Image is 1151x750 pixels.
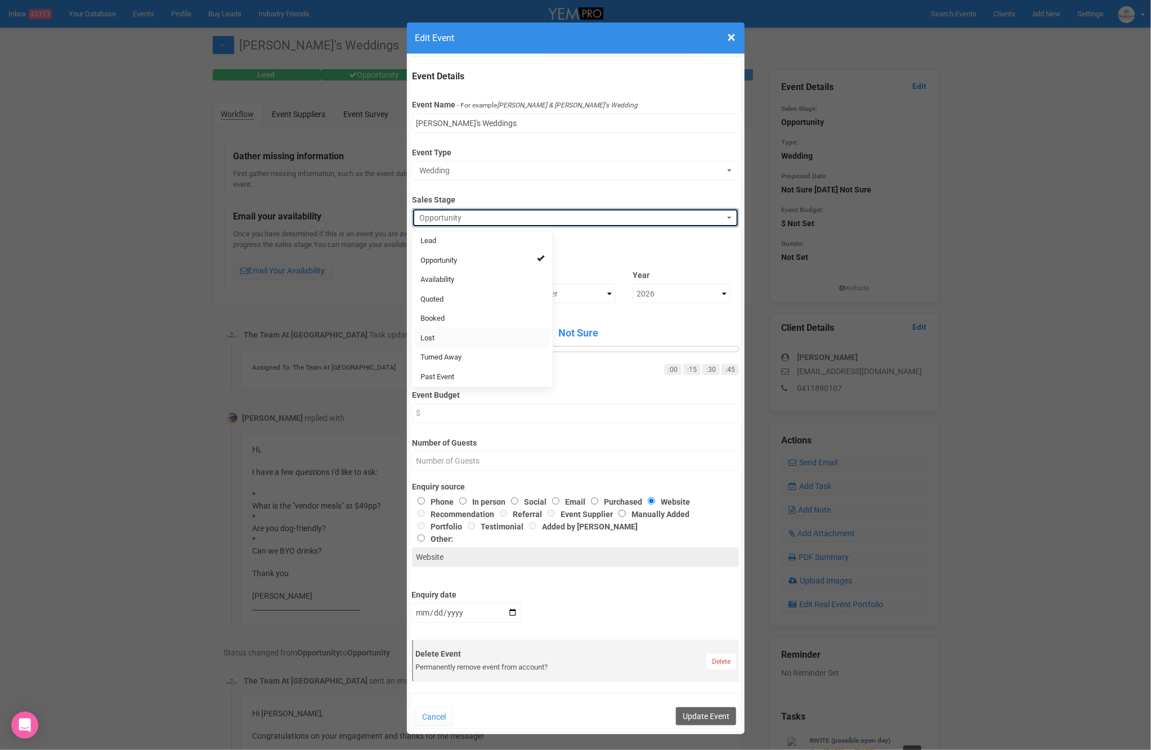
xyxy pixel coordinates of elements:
label: Other: [412,532,723,545]
label: Event Budget [412,385,739,401]
label: Website [642,497,690,506]
label: Purchased [585,497,642,506]
span: Past Event [420,372,454,383]
label: In person [454,497,505,506]
span: Lost [420,333,435,344]
a: :30 [702,364,720,375]
label: Number of Guests [412,433,739,448]
legend: Event Details [412,70,739,83]
label: Event Name [412,99,455,110]
label: Email [547,497,585,506]
span: Turned Away [420,352,462,363]
span: Availability [420,275,454,285]
label: Recommendation [412,510,494,519]
label: Sales Stage [412,190,739,205]
a: :15 [683,364,701,375]
a: Delete [706,654,736,670]
input: $ [412,403,739,423]
i: [PERSON_NAME] & [PERSON_NAME]'s Wedding [497,101,638,109]
label: Social [505,497,547,506]
label: Added by [PERSON_NAME] [523,522,638,531]
label: Proposed Date [412,237,739,253]
span: × [728,28,736,47]
span: Opportunity [419,212,724,223]
input: Event Name [412,113,739,133]
label: Year [633,266,731,281]
span: Quoted [420,294,444,305]
h4: Edit Event [415,31,736,45]
button: Cancel [415,707,453,726]
label: Event Supplier [542,510,613,519]
div: Open Intercom Messenger [11,712,38,739]
a: :45 [722,364,739,375]
label: Enquiry source [412,481,739,492]
input: Number of Guests [412,451,739,471]
label: Enquiry date [411,585,522,600]
label: Month [518,266,616,281]
label: Phone [412,497,454,506]
label: Delete Event [415,648,736,659]
button: Update Event [676,707,736,725]
label: Time [412,315,739,326]
label: Portfolio [412,522,462,531]
span: Opportunity [420,255,457,266]
span: Lead [420,236,436,246]
span: Wedding [419,165,724,176]
label: Testimonial [462,522,523,531]
label: Manually Added [613,510,689,519]
label: Referral [494,510,542,519]
a: :00 [664,364,682,375]
span: Booked [420,313,445,324]
div: Permanently remove event from account? [415,662,736,673]
label: Event Type [412,143,739,158]
span: Not Sure [418,326,739,340]
small: - For example [457,101,638,109]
